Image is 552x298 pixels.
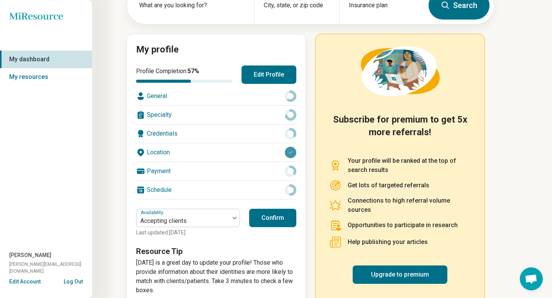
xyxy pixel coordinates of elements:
p: Opportunities to participate in research [348,221,458,230]
button: Confirm [249,209,296,227]
p: Help publishing your articles [348,237,428,247]
span: [PERSON_NAME][EMAIL_ADDRESS][DOMAIN_NAME] [9,261,92,275]
div: Specialty [136,106,296,124]
div: Credentials [136,124,296,143]
p: Connections to high referral volume sources [348,196,471,214]
a: Upgrade to premium [353,265,447,284]
p: Get lots of targeted referrals [348,181,429,190]
div: Profile Completion: [136,67,232,83]
button: Edit Profile [242,65,296,84]
h2: Subscribe for premium to get 5x more referrals! [329,113,471,147]
span: 57 % [187,67,199,75]
div: Location [136,143,296,162]
h3: Resource Tip [136,246,296,257]
button: Log Out [64,278,83,284]
p: [DATE] is a great day to update your profile! Those who provide information about their identitie... [136,258,296,295]
div: Schedule [136,181,296,199]
div: General [136,87,296,105]
h2: My profile [136,43,296,56]
div: Payment [136,162,296,180]
label: What are you looking for? [139,1,245,10]
p: Last updated: [DATE] [136,229,240,237]
div: Open chat [520,267,543,290]
button: Edit Account [9,278,41,286]
span: [PERSON_NAME] [9,251,51,259]
p: Your profile will be ranked at the top of search results [348,156,471,175]
label: Availability [141,210,165,215]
